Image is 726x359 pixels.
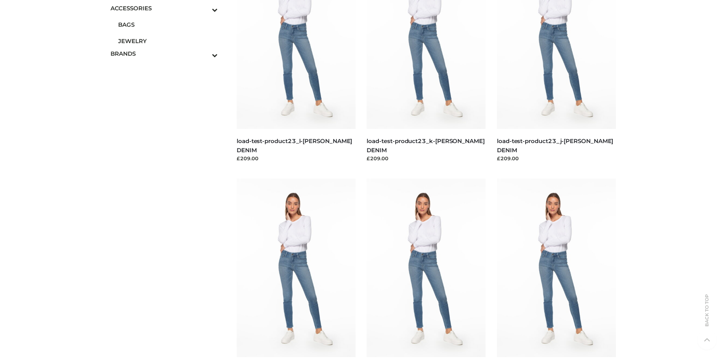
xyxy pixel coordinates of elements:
span: ACCESSORIES [111,4,218,13]
span: BRANDS [111,49,218,58]
a: load-test-product23_l-[PERSON_NAME] DENIM [237,137,352,153]
a: load-test-product23_k-[PERSON_NAME] DENIM [367,137,484,153]
a: BRANDSToggle Submenu [111,45,218,62]
span: BAGS [118,20,218,29]
a: load-test-product23_j-[PERSON_NAME] DENIM [497,137,613,153]
span: JEWELRY [118,37,218,45]
div: £209.00 [237,155,356,162]
div: £209.00 [367,155,486,162]
div: £209.00 [497,155,616,162]
a: BAGS [118,16,218,33]
a: JEWELRY [118,33,218,49]
span: Back to top [697,307,716,327]
button: Toggle Submenu [191,45,218,62]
